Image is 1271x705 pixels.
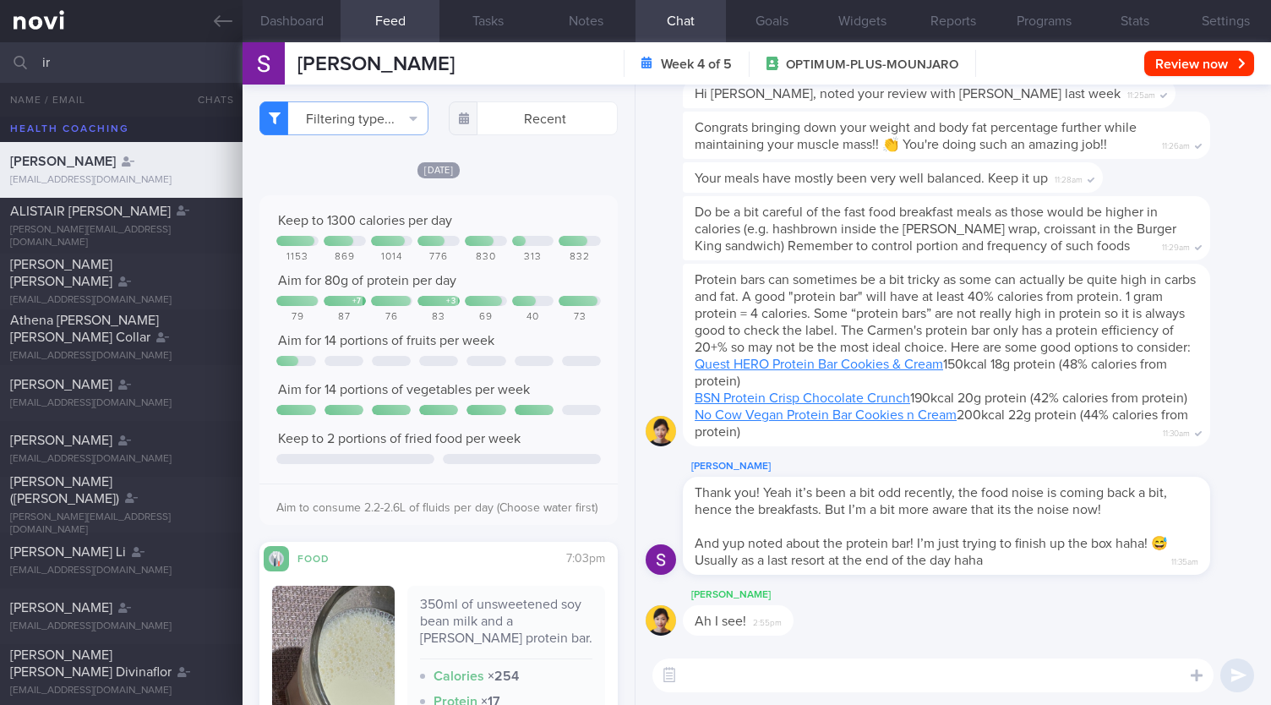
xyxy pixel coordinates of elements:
[276,311,319,324] div: 79
[371,251,413,264] div: 1014
[276,502,597,514] span: Aim to consume 2.2-2.6L of fluids per day (Choose water first)
[695,205,1176,253] span: Do be a bit careful of the fast food breakfast meals as those would be higher in calories (e.g. h...
[10,545,126,559] span: [PERSON_NAME] Li
[695,172,1048,185] span: Your meals have mostly been very well balanced. Keep it up
[1144,51,1254,76] button: Review now
[324,311,366,324] div: 87
[289,550,357,565] div: Food
[1055,170,1083,186] span: 11:28am
[10,685,232,697] div: [EMAIL_ADDRESS][DOMAIN_NAME]
[10,565,232,577] div: [EMAIL_ADDRESS][DOMAIN_NAME]
[371,311,413,324] div: 76
[259,101,428,135] button: Filtering type...
[695,391,910,405] a: BSN Protein Crisp Chocolate Crunch
[695,408,1188,439] span: 200kcal 22g protein (44% calories from protein)
[434,669,484,683] strong: Calories
[695,273,1196,354] span: Protein bars can sometimes be a bit tricky as some can actually be quite high in carbs and fat. A...
[695,486,1167,516] span: Thank you! Yeah it’s been a bit odd recently, the food noise is coming back a bit, hence the brea...
[695,537,1168,567] span: And yup noted about the protein bar! I’m just trying to finish up the box haha! 😅 Usually as a la...
[512,251,554,264] div: 313
[324,251,366,264] div: 869
[512,311,554,324] div: 40
[1171,552,1198,568] span: 11:35am
[417,162,460,178] span: [DATE]
[10,378,112,391] span: [PERSON_NAME]
[683,456,1261,477] div: [PERSON_NAME]
[695,358,943,371] a: Quest HERO Protein Bar Cookies & Cream
[10,350,232,363] div: [EMAIL_ADDRESS][DOMAIN_NAME]
[417,311,460,324] div: 83
[278,274,456,287] span: Aim for 80g of protein per day
[10,648,172,679] span: [PERSON_NAME] [PERSON_NAME] Divinaflor
[10,258,112,288] span: [PERSON_NAME] [PERSON_NAME]
[566,553,605,565] span: 7:03pm
[753,613,782,629] span: 2:55pm
[1162,136,1190,152] span: 11:26am
[661,56,732,73] strong: Week 4 of 5
[559,251,601,264] div: 832
[10,397,232,410] div: [EMAIL_ADDRESS][DOMAIN_NAME]
[786,57,958,74] span: OPTIMUM-PLUS-MOUNJARO
[352,297,362,306] div: + 7
[695,358,1167,388] span: 150kcal 18g protein (48% calories from protein)
[10,155,116,168] span: [PERSON_NAME]
[1127,85,1155,101] span: 11:25am
[10,475,119,506] span: [PERSON_NAME] ([PERSON_NAME])
[465,311,507,324] div: 69
[420,596,592,659] div: 350ml of unsweetened soy bean milk and a [PERSON_NAME] protein bar.
[683,585,844,605] div: [PERSON_NAME]
[695,391,1187,405] span: 190kcal 20g protein (42% calories from protein)
[417,251,460,264] div: 776
[10,511,232,537] div: [PERSON_NAME][EMAIL_ADDRESS][DOMAIN_NAME]
[10,174,232,187] div: [EMAIL_ADDRESS][DOMAIN_NAME]
[695,121,1137,151] span: Congrats bringing down your weight and body fat percentage further while maintaining your muscle ...
[488,669,519,683] strong: × 254
[10,314,159,344] span: Athena [PERSON_NAME] [PERSON_NAME] Collar
[278,334,494,347] span: Aim for 14 portions of fruits per week
[10,601,112,615] span: [PERSON_NAME]
[278,432,521,445] span: Keep to 2 portions of fried food per week
[10,434,112,447] span: [PERSON_NAME]
[695,615,746,628] span: Ah I see!
[278,383,530,396] span: Aim for 14 portions of vegetables per week
[10,453,232,466] div: [EMAIL_ADDRESS][DOMAIN_NAME]
[465,251,507,264] div: 830
[695,408,957,422] a: No Cow Vegan Protein Bar Cookies n Cream
[559,311,601,324] div: 73
[10,620,232,633] div: [EMAIL_ADDRESS][DOMAIN_NAME]
[446,297,455,306] div: + 3
[695,87,1121,101] span: Hi [PERSON_NAME], noted your review with [PERSON_NAME] last week
[10,294,232,307] div: [EMAIL_ADDRESS][DOMAIN_NAME]
[278,214,452,227] span: Keep to 1300 calories per day
[175,83,243,117] button: Chats
[276,251,319,264] div: 1153
[10,224,232,249] div: [PERSON_NAME][EMAIL_ADDRESS][DOMAIN_NAME]
[297,54,455,74] span: [PERSON_NAME]
[1162,238,1190,254] span: 11:29am
[10,205,171,218] span: ALISTAIR [PERSON_NAME]
[1163,424,1190,440] span: 11:30am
